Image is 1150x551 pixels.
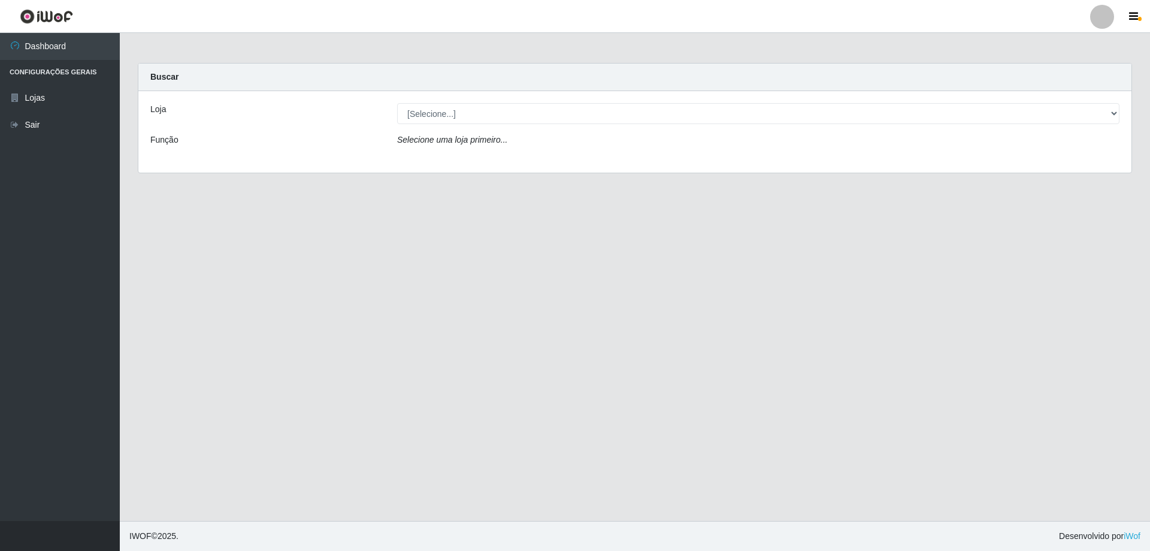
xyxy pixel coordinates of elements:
strong: Buscar [150,72,178,82]
span: © 2025 . [129,530,178,543]
a: iWof [1124,531,1140,541]
label: Função [150,134,178,146]
img: CoreUI Logo [20,9,73,24]
span: IWOF [129,531,152,541]
span: Desenvolvido por [1059,530,1140,543]
label: Loja [150,103,166,116]
i: Selecione uma loja primeiro... [397,135,507,144]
